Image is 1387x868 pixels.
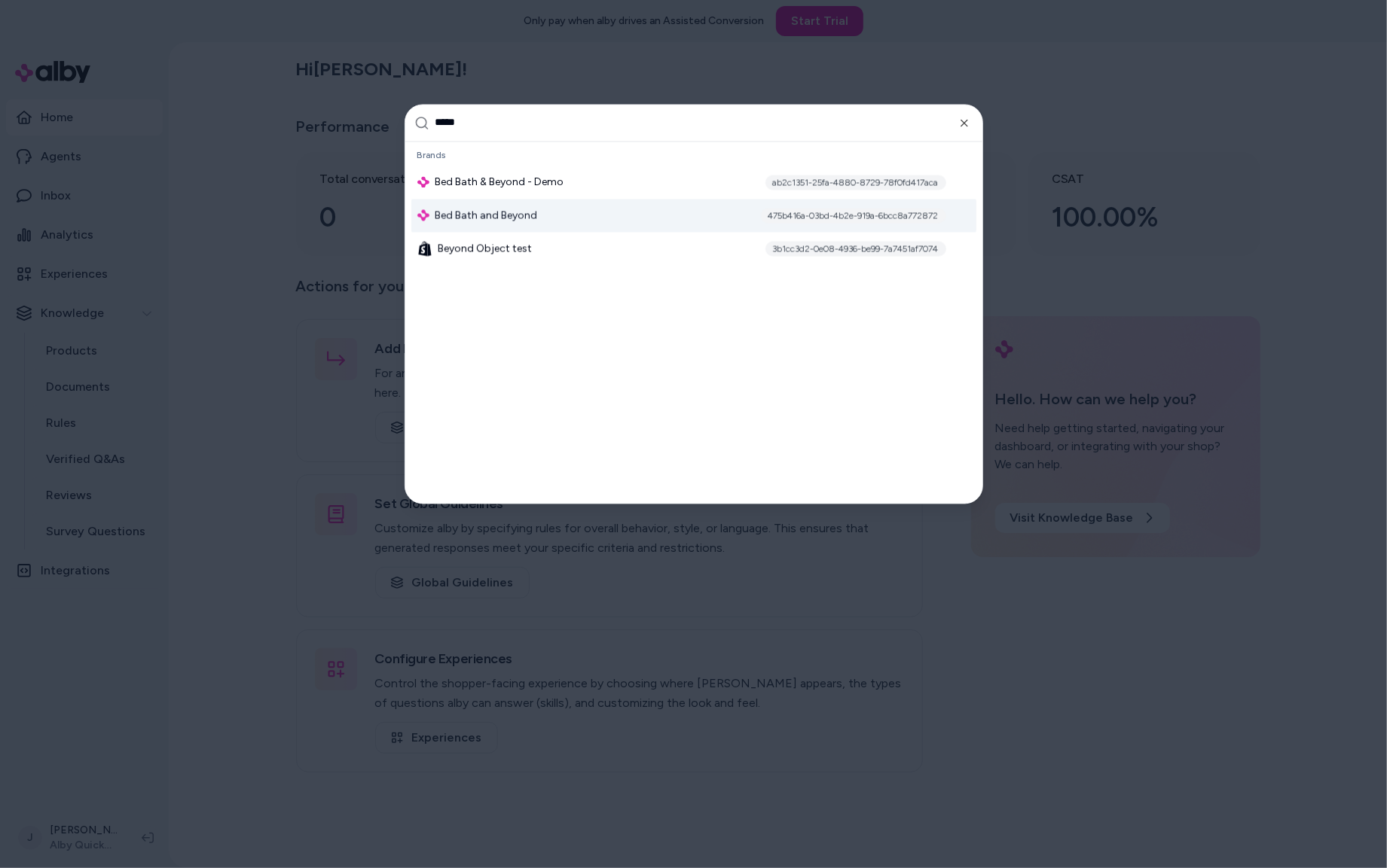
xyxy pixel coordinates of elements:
span: Beyond Object test [438,241,533,256]
span: Bed Bath and Beyond [435,208,538,223]
img: alby Logo [417,176,429,188]
div: 475b416a-03bd-4b2e-919a-6bcc8a772872 [761,208,946,223]
div: Brands [411,145,976,166]
div: 3b1cc3d2-0e08-4936-be99-7a7451af7074 [765,241,946,256]
div: ab2c1351-25fa-4880-8729-78f0fd417aca [765,175,946,190]
div: Suggestions [405,142,982,503]
img: alby Logo [417,209,429,221]
span: Bed Bath & Beyond - Demo [435,175,564,190]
